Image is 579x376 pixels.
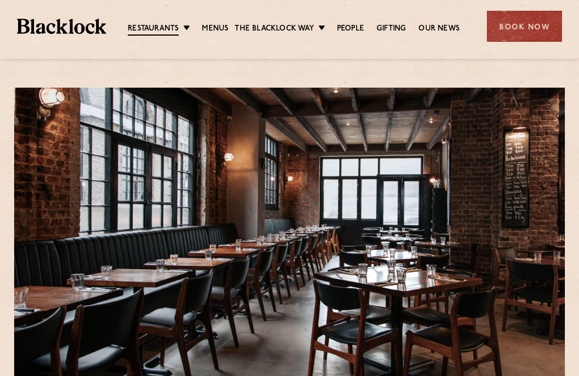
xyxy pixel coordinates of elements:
div: Book Now [487,11,562,42]
a: The Blacklock Way [235,23,313,34]
a: Menus [202,23,228,34]
a: Restaurants [128,23,179,36]
img: BL_Textured_Logo-footer-cropped.svg [17,19,106,34]
a: People [337,23,364,34]
a: Gifting [377,23,406,34]
a: Our News [418,23,460,34]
